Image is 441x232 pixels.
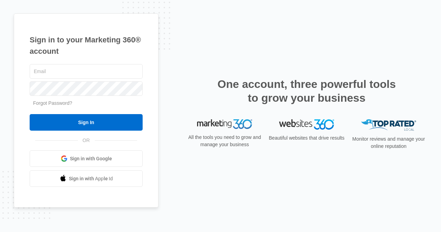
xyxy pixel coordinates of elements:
[268,134,345,142] p: Beautiful websites that drive results
[30,170,143,187] a: Sign in with Apple Id
[361,119,416,131] img: Top Rated Local
[33,100,72,106] a: Forgot Password?
[78,137,95,144] span: OR
[69,175,113,182] span: Sign in with Apple Id
[186,134,263,148] p: All the tools you need to grow and manage your business
[30,64,143,79] input: Email
[30,114,143,131] input: Sign In
[279,119,334,129] img: Websites 360
[30,150,143,167] a: Sign in with Google
[70,155,112,162] span: Sign in with Google
[197,119,252,129] img: Marketing 360
[215,77,398,105] h2: One account, three powerful tools to grow your business
[350,135,427,150] p: Monitor reviews and manage your online reputation
[30,34,143,57] h1: Sign in to your Marketing 360® account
